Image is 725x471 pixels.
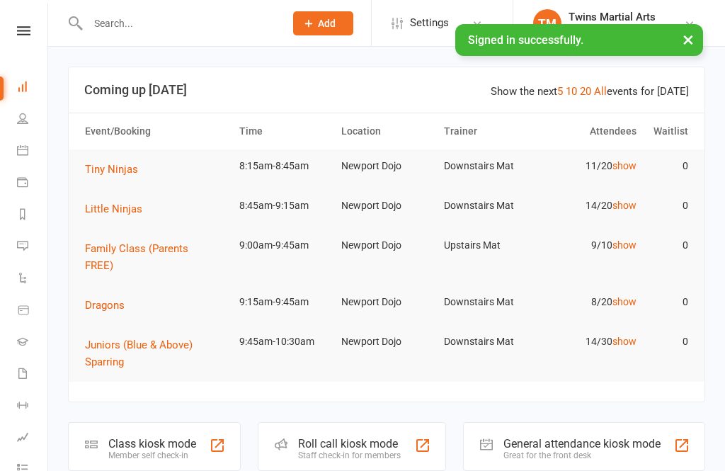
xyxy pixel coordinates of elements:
[557,85,563,98] a: 5
[569,11,656,23] div: Twins Martial Arts
[85,242,188,272] span: Family Class (Parents FREE)
[233,285,336,319] td: 9:15am-9:45am
[410,7,449,39] span: Settings
[612,239,636,251] a: show
[298,437,401,450] div: Roll call kiosk mode
[540,285,643,319] td: 8/20
[503,450,661,460] div: Great for the front desk
[84,13,275,33] input: Search...
[643,285,694,319] td: 0
[335,113,438,149] th: Location
[533,9,561,38] div: TM
[85,339,193,368] span: Juniors (Blue & Above) Sparring
[17,136,49,168] a: Calendar
[438,189,540,222] td: Downstairs Mat
[335,189,438,222] td: Newport Dojo
[85,161,148,178] button: Tiny Ninjas
[233,149,336,183] td: 8:15am-8:45am
[612,160,636,171] a: show
[438,149,540,183] td: Downstairs Mat
[17,200,49,232] a: Reports
[643,113,694,149] th: Waitlist
[85,336,227,370] button: Juniors (Blue & Above) Sparring
[612,336,636,347] a: show
[85,240,227,274] button: Family Class (Parents FREE)
[643,189,694,222] td: 0
[298,450,401,460] div: Staff check-in for members
[438,229,540,262] td: Upstairs Mat
[293,11,353,35] button: Add
[594,85,607,98] a: All
[503,437,661,450] div: General attendance kiosk mode
[108,450,196,460] div: Member self check-in
[17,72,49,104] a: Dashboard
[491,83,689,100] div: Show the next events for [DATE]
[335,229,438,262] td: Newport Dojo
[17,104,49,136] a: People
[612,200,636,211] a: show
[438,325,540,358] td: Downstairs Mat
[540,113,643,149] th: Attendees
[335,285,438,319] td: Newport Dojo
[17,295,49,327] a: Product Sales
[233,113,336,149] th: Time
[566,85,577,98] a: 10
[438,285,540,319] td: Downstairs Mat
[569,23,656,36] div: Twins Martial Arts
[84,83,689,97] h3: Coming up [DATE]
[540,189,643,222] td: 14/20
[85,297,135,314] button: Dragons
[540,325,643,358] td: 14/30
[17,168,49,200] a: Payments
[17,423,49,455] a: Assessments
[643,149,694,183] td: 0
[643,325,694,358] td: 0
[233,325,336,358] td: 9:45am-10:30am
[438,113,540,149] th: Trainer
[612,296,636,307] a: show
[335,149,438,183] td: Newport Dojo
[85,200,152,217] button: Little Ninjas
[335,325,438,358] td: Newport Dojo
[580,85,591,98] a: 20
[108,437,196,450] div: Class kiosk mode
[79,113,233,149] th: Event/Booking
[318,18,336,29] span: Add
[85,299,125,312] span: Dragons
[643,229,694,262] td: 0
[468,33,583,47] span: Signed in successfully.
[675,24,701,55] button: ×
[540,229,643,262] td: 9/10
[85,163,138,176] span: Tiny Ninjas
[233,189,336,222] td: 8:45am-9:15am
[540,149,643,183] td: 11/20
[233,229,336,262] td: 9:00am-9:45am
[85,203,142,215] span: Little Ninjas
